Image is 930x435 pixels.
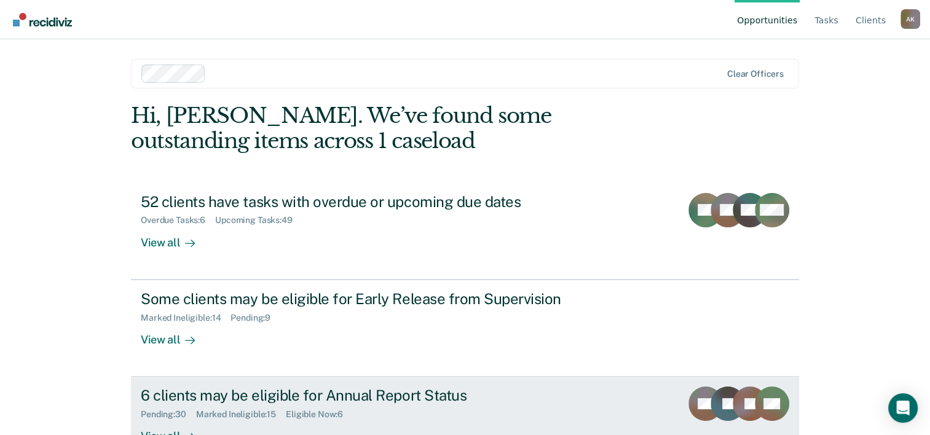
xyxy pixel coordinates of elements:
div: Upcoming Tasks : 49 [215,215,302,225]
img: Recidiviz [13,13,72,26]
div: A K [900,9,920,29]
div: Marked Ineligible : 14 [141,313,231,323]
div: Pending : 30 [141,409,196,420]
div: View all [141,225,210,249]
div: Eligible Now : 6 [286,409,353,420]
div: Marked Ineligible : 15 [196,409,286,420]
div: Hi, [PERSON_NAME]. We’ve found some outstanding items across 1 caseload [131,103,665,154]
div: Some clients may be eligible for Early Release from Supervision [141,290,572,308]
a: Some clients may be eligible for Early Release from SupervisionMarked Ineligible:14Pending:9View all [131,280,799,377]
div: View all [141,323,210,347]
div: Overdue Tasks : 6 [141,215,215,225]
div: 52 clients have tasks with overdue or upcoming due dates [141,193,572,211]
div: Clear officers [727,69,784,79]
div: Pending : 9 [231,313,280,323]
div: Open Intercom Messenger [888,393,918,423]
button: Profile dropdown button [900,9,920,29]
a: 52 clients have tasks with overdue or upcoming due datesOverdue Tasks:6Upcoming Tasks:49View all [131,183,799,280]
div: 6 clients may be eligible for Annual Report Status [141,386,572,404]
